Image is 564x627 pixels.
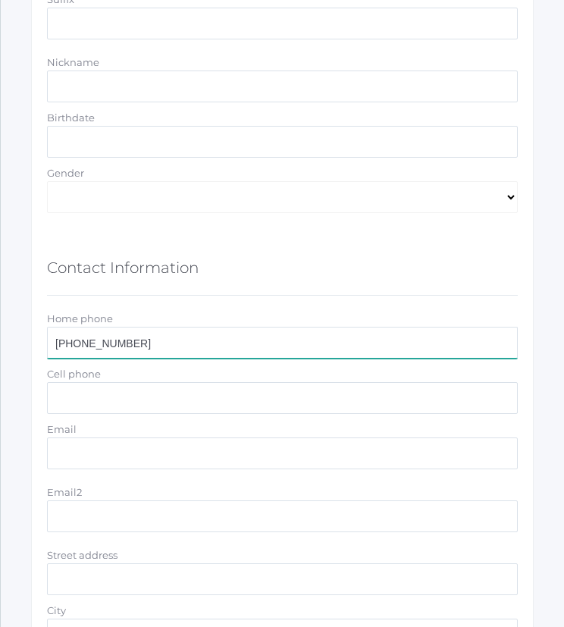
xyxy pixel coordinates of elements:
[47,255,199,281] h5: Contact Information
[47,111,95,124] label: Birthdate
[47,312,113,324] label: Home phone
[47,549,117,561] label: Street address
[47,604,66,616] label: City
[47,167,84,179] label: Gender
[47,56,99,68] label: Nickname
[47,423,77,435] label: Email
[47,486,82,498] label: Email2
[47,368,101,380] label: Cell phone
